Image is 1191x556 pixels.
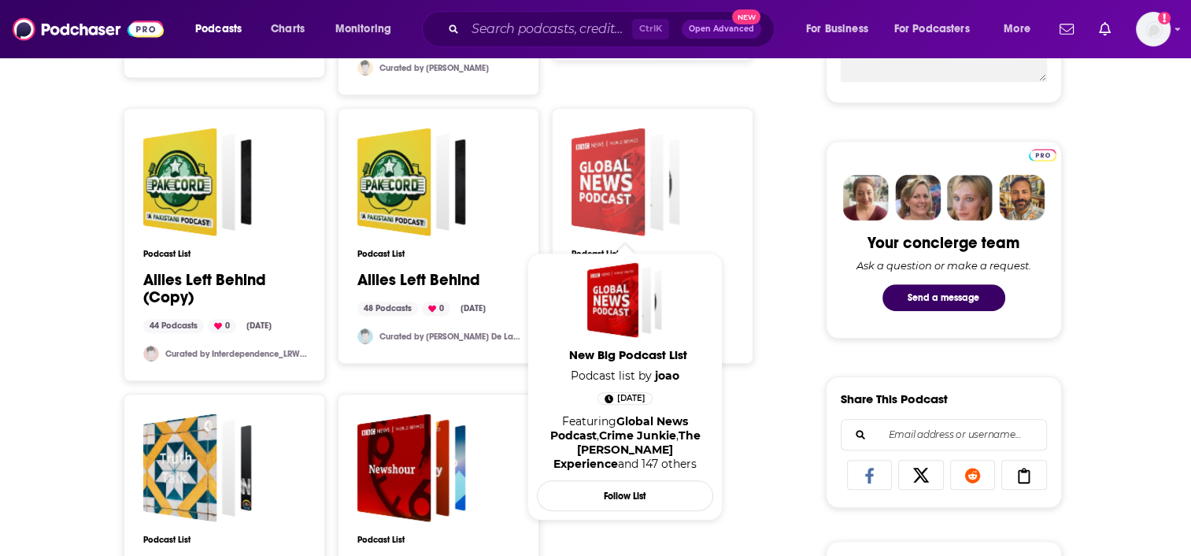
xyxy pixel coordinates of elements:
[540,347,716,369] a: New Big Podcast List
[1136,12,1171,46] img: User Profile
[13,14,164,44] img: Podchaser - Follow, Share and Rate Podcasts
[617,391,645,406] span: [DATE]
[422,302,450,316] div: 0
[143,413,252,522] a: Health Podcasts
[261,17,314,42] a: Charts
[843,175,889,221] img: Sydney Profile
[379,332,521,342] a: Curated by [PERSON_NAME] De La [PERSON_NAME]
[208,319,236,333] div: 0
[165,349,307,359] a: Curated by Interdependence_LRWorkingGroup
[357,328,373,344] img: kimberlyinlv
[143,346,159,361] img: Graceconnor22
[1053,16,1080,43] a: Show notifications dropdown
[564,369,686,383] span: Podcast list by
[732,9,760,24] span: New
[550,414,689,443] a: Global News Podcast
[599,428,676,443] a: Crime Junkie
[999,175,1045,221] img: Jon Profile
[357,272,480,289] a: Allies Left Behind
[335,18,391,40] span: Monitoring
[437,11,790,47] div: Search podcasts, credits, & more...
[357,60,373,76] img: lexieflood
[553,428,701,471] a: The Joe Rogan Experience
[143,128,252,236] a: Allies Left Behind (Copy)
[795,17,888,42] button: open menu
[841,419,1047,450] div: Search followers
[993,17,1050,42] button: open menu
[1001,460,1047,490] a: Copy Link
[597,428,599,443] span: ,
[357,128,466,236] a: Allies Left Behind
[867,233,1019,253] div: Your concierge team
[895,175,941,221] img: Barbara Profile
[894,18,970,40] span: For Podcasters
[947,175,993,221] img: Jules Profile
[898,460,944,490] a: Share on X/Twitter
[1136,12,1171,46] button: Show profile menu
[632,19,669,39] span: Ctrl K
[357,413,466,522] a: BBC more or less
[1136,12,1171,46] span: Logged in as emmalongstaff
[537,480,713,511] button: Follow List
[847,460,893,490] a: Share on Facebook
[540,347,716,362] span: New Big Podcast List
[543,414,707,471] div: Featuring and 147 others
[1093,16,1117,43] a: Show notifications dropdown
[1029,149,1056,161] img: Podchaser Pro
[454,302,492,316] div: [DATE]
[689,25,754,33] span: Open Advanced
[357,302,418,316] div: 48 Podcasts
[854,420,1034,450] input: Email address or username...
[195,18,242,40] span: Podcasts
[806,18,868,40] span: For Business
[841,391,948,406] h3: Share This Podcast
[379,63,489,73] a: Curated by [PERSON_NAME]
[184,17,262,42] button: open menu
[676,428,679,443] span: ,
[143,272,307,306] a: Allies Left Behind (Copy)
[884,17,993,42] button: open menu
[357,535,520,545] h3: Podcast List
[882,284,1005,311] button: Send a message
[1158,12,1171,24] svg: Add a profile image
[357,249,521,259] h3: Podcast List
[465,17,632,42] input: Search podcasts, credits, & more...
[143,535,305,545] h3: Podcast List
[597,392,653,405] a: Apr 11th, 2025
[1004,18,1030,40] span: More
[587,262,663,338] a: New Big Podcast List
[856,259,1031,272] div: Ask a question or make a request.
[143,249,307,259] h3: Podcast List
[240,319,278,333] div: [DATE]
[271,18,305,40] span: Charts
[571,128,680,236] a: New Big Podcast List
[655,369,679,383] a: joao
[143,319,204,333] div: 44 Podcasts
[1029,146,1056,161] a: Pro website
[324,17,412,42] button: open menu
[682,20,761,39] button: Open AdvancedNew
[950,460,996,490] a: Share on Reddit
